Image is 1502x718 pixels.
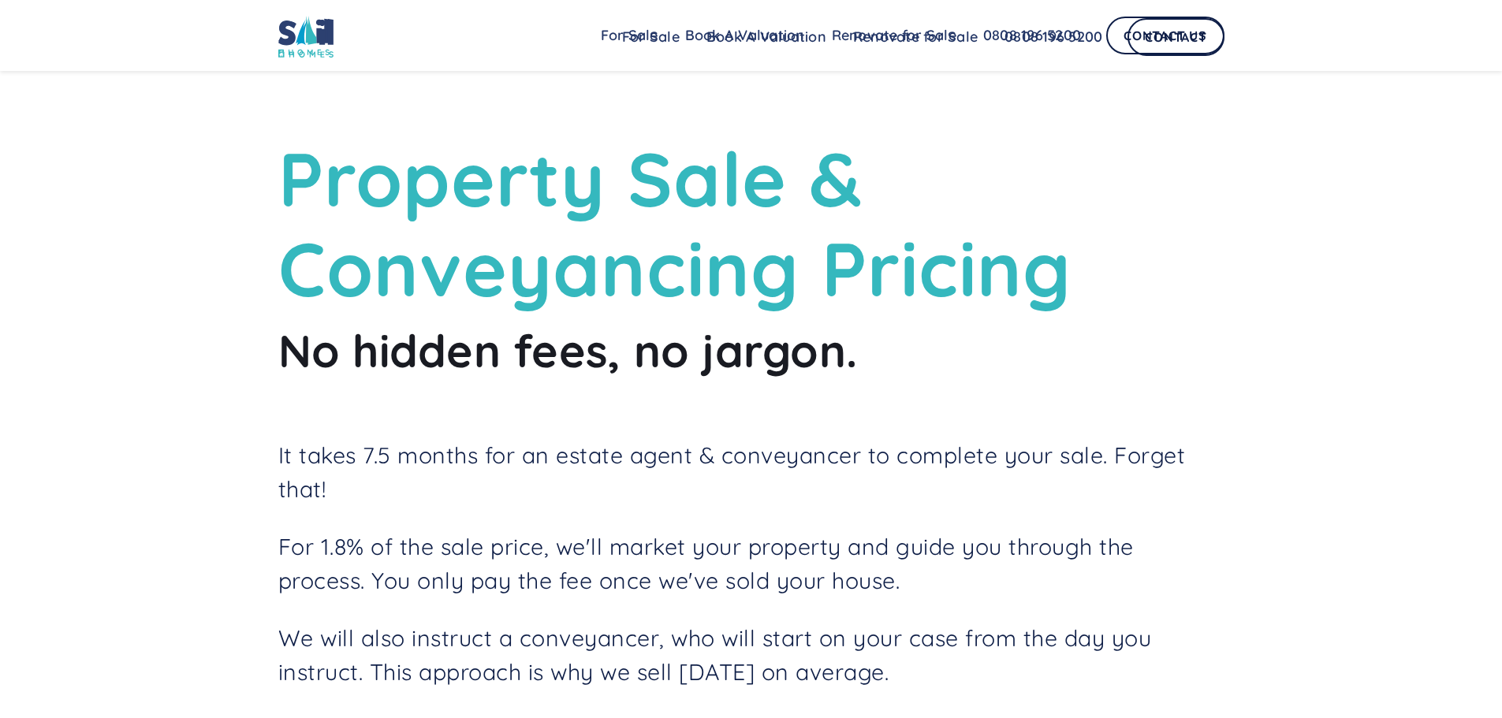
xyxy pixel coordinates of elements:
img: sail home logo colored [278,16,334,58]
p: It takes 7.5 months for an estate agent & conveyancer to complete your sale. Forget that! [278,438,1224,506]
p: For 1.8% of the sale price, we'll market your property and guide you through the process. You onl... [278,530,1224,597]
a: 0808 196 5200 [991,21,1116,53]
p: We will also instruct a conveyancer, who will start on your case from the day you instruct. This ... [278,621,1224,689]
a: Book A Valuation [693,21,840,53]
a: Contact [1127,18,1224,56]
h1: Property Sale & Conveyancing Pricing [278,134,1224,314]
a: Renovate for Sale [840,21,991,53]
a: For Sale [609,21,693,53]
h2: No hidden fees, no jargon. [278,322,1224,378]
